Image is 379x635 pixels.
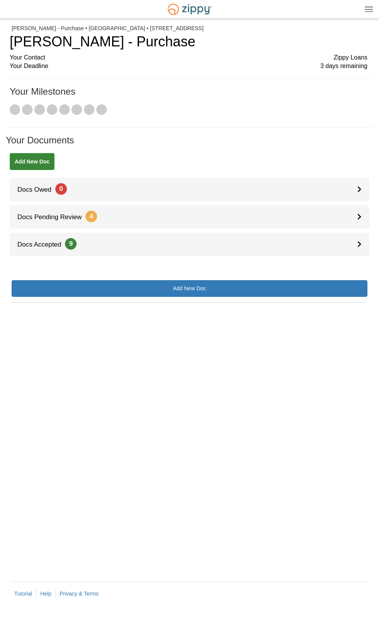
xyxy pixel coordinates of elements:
[65,238,77,250] span: 9
[10,241,77,248] span: Docs Accepted
[85,211,97,222] span: 4
[40,591,51,597] a: Help
[320,62,367,71] span: 3 days remaining
[334,53,367,62] span: Zippy Loans
[6,135,373,153] h1: Your Documents
[10,186,67,193] span: Docs Owed
[10,213,97,221] span: Docs Pending Review
[10,34,367,49] h1: [PERSON_NAME] - Purchase
[14,591,32,597] a: Tutorial
[10,153,55,170] a: Add New Doc
[12,25,367,32] div: [PERSON_NAME] - Purchase • [GEOGRAPHIC_DATA] • [STREET_ADDRESS]
[10,53,367,62] div: Your Contact
[55,183,67,195] span: 0
[10,62,367,71] div: Your Deadline
[12,280,367,297] a: Add New Doc
[10,233,369,256] a: Docs Accepted9
[10,178,369,201] a: Docs Owed0
[365,6,373,12] img: Mobile Dropdown Menu
[10,87,367,104] h1: Your Milestones
[60,591,99,597] a: Privacy & Terms
[10,205,369,229] a: Docs Pending Review4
